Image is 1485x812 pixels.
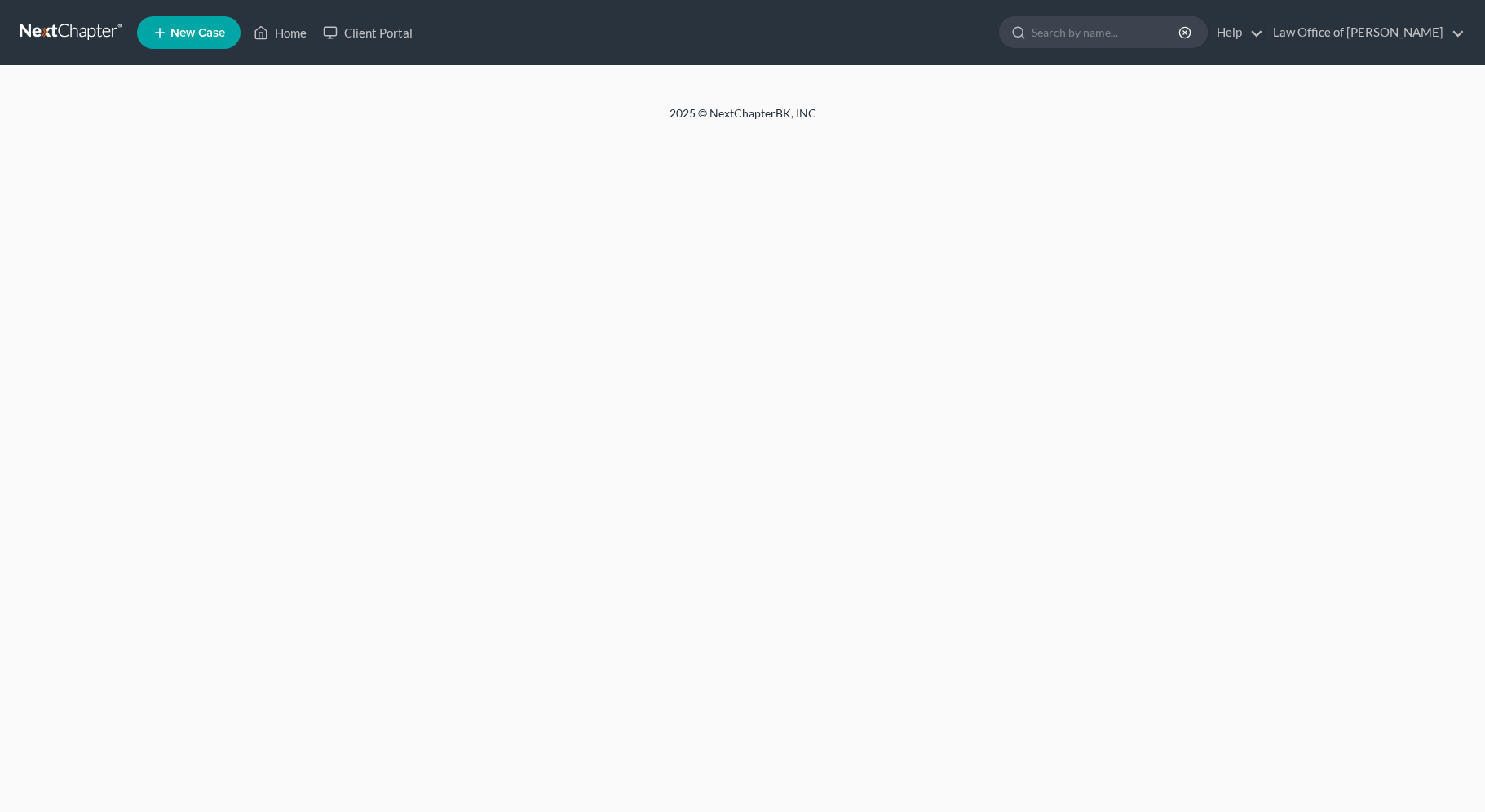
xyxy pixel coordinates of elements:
a: Home [245,18,315,47]
div: 2025 © NextChapterBK, INC [278,105,1208,135]
a: Help [1209,18,1263,47]
a: Law Office of [PERSON_NAME] [1265,18,1465,47]
input: Search by name... [1032,17,1181,47]
a: Client Portal [315,18,421,47]
span: New Case [170,27,225,39]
